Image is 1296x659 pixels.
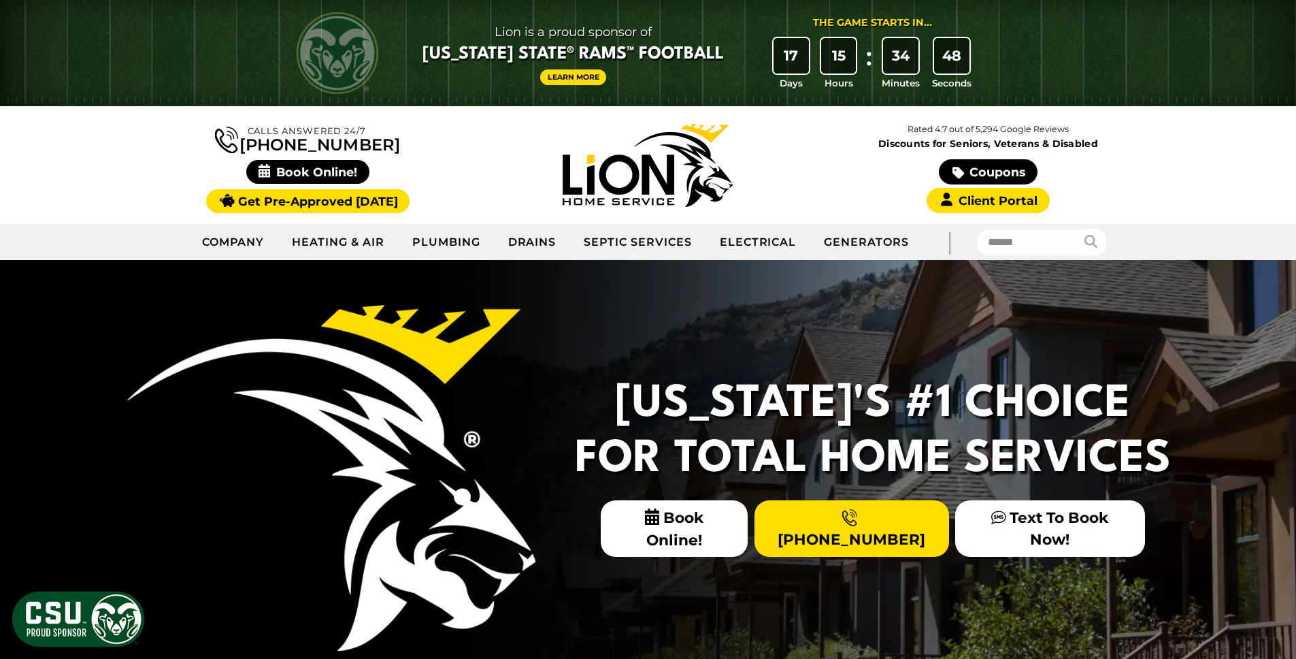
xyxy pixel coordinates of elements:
[563,124,733,207] img: Lion Home Service
[821,139,1156,148] span: Discounts for Seniors, Veterans & Disabled
[601,500,748,557] span: Book Online!
[934,38,969,74] div: 48
[278,225,398,259] a: Heating & Air
[825,76,853,90] span: Hours
[206,189,410,213] a: Get Pre-Approved [DATE]
[297,12,378,94] img: CSU Rams logo
[927,188,1049,213] a: Client Portal
[774,38,809,74] div: 17
[422,43,724,66] span: [US_STATE] State® Rams™ Football
[939,159,1037,184] a: Coupons
[923,224,977,260] div: |
[932,76,971,90] span: Seconds
[10,590,146,649] img: CSU Sponsor Badge
[882,76,920,90] span: Minutes
[818,122,1158,137] p: Rated 4.7 out of 5,294 Google Reviews
[215,124,400,153] a: [PHONE_NUMBER]
[399,225,495,259] a: Plumbing
[810,225,923,259] a: Generators
[883,38,918,74] div: 34
[495,225,571,259] a: Drains
[813,16,932,31] div: The Game Starts in...
[706,225,811,259] a: Electrical
[862,38,876,91] div: :
[780,76,803,90] span: Days
[422,21,724,43] span: Lion is a proud sponsor of
[955,500,1144,556] a: Text To Book Now!
[540,69,607,85] a: Learn More
[567,377,1179,487] h2: [US_STATE]'s #1 Choice For Total Home Services
[821,38,857,74] div: 15
[188,225,279,259] a: Company
[754,500,949,556] a: [PHONE_NUMBER]
[570,225,705,259] a: Septic Services
[246,160,369,184] span: Book Online!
